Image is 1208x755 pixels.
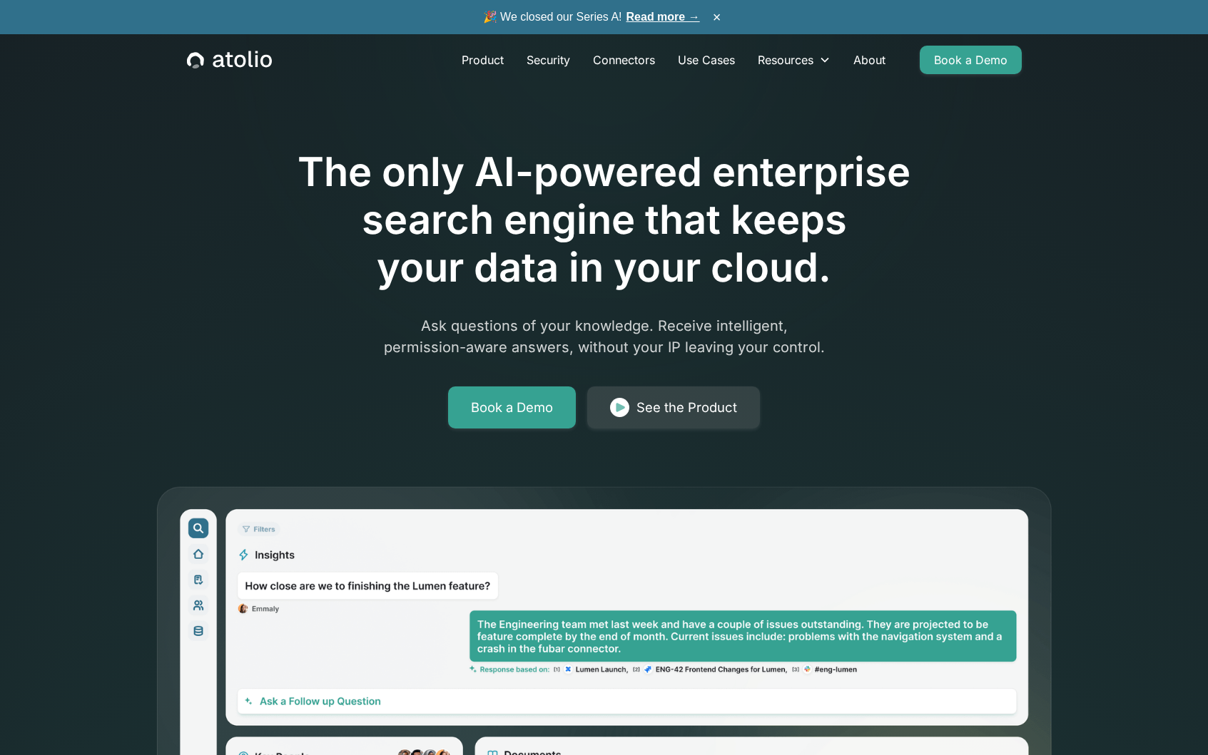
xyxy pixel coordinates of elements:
a: Book a Demo [448,386,576,429]
a: About [842,46,897,74]
a: See the Product [587,386,760,429]
a: Use Cases [666,46,746,74]
a: Book a Demo [920,46,1022,74]
div: Resources [746,46,842,74]
p: Ask questions of your knowledge. Receive intelligent, permission-aware answers, without your IP l... [330,315,878,358]
div: Resources [758,51,813,68]
h1: The only AI-powered enterprise search engine that keeps your data in your cloud. [239,148,970,292]
a: Security [515,46,582,74]
a: Read more → [626,11,700,23]
a: Connectors [582,46,666,74]
div: See the Product [636,398,737,418]
span: 🎉 We closed our Series A! [483,9,700,26]
a: home [187,51,272,69]
button: × [709,9,726,25]
a: Product [450,46,515,74]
